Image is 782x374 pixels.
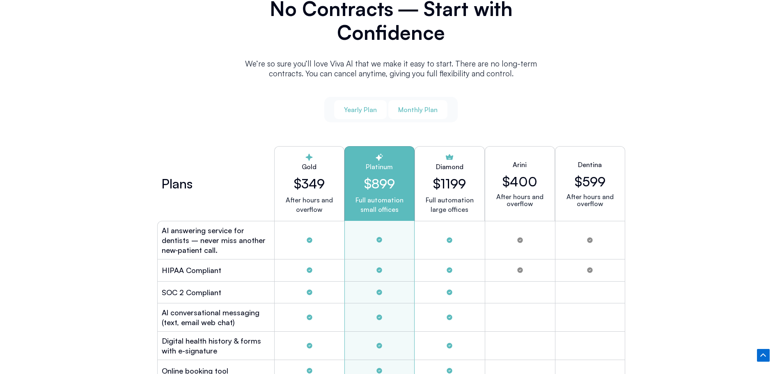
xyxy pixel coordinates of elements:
[161,179,193,188] h2: Plans
[502,174,537,189] h2: $400
[433,176,466,191] h2: $1199
[351,195,408,214] p: Full automation small offices
[578,160,602,170] h2: Dentina
[351,162,408,172] h2: Platinum
[162,336,270,356] h2: Digital health history & forms with e-signature
[281,162,337,172] h2: Gold
[492,193,548,207] p: After hours and overflow
[426,195,474,214] p: Full automation large offices
[436,162,463,172] h2: Diamond
[162,265,221,275] h2: HIPAA Compliant
[162,225,270,255] h2: AI answering service for dentists – never miss another new‑patient call.
[281,176,337,191] h2: $349
[162,307,270,327] h2: Al conversational messaging (text, email web chat)
[162,287,221,297] h2: SOC 2 Compliant
[351,176,408,191] h2: $899
[344,105,377,114] span: Yearly Plan
[281,195,337,214] p: After hours and overflow
[235,59,547,78] p: We’re so sure you’ll love Viva Al that we make it easy to start. There are no long-term contracts...
[513,160,527,170] h2: Arini
[562,193,618,207] p: After hours and overflow
[575,174,605,189] h2: $599
[398,105,438,114] span: Monthly Plan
